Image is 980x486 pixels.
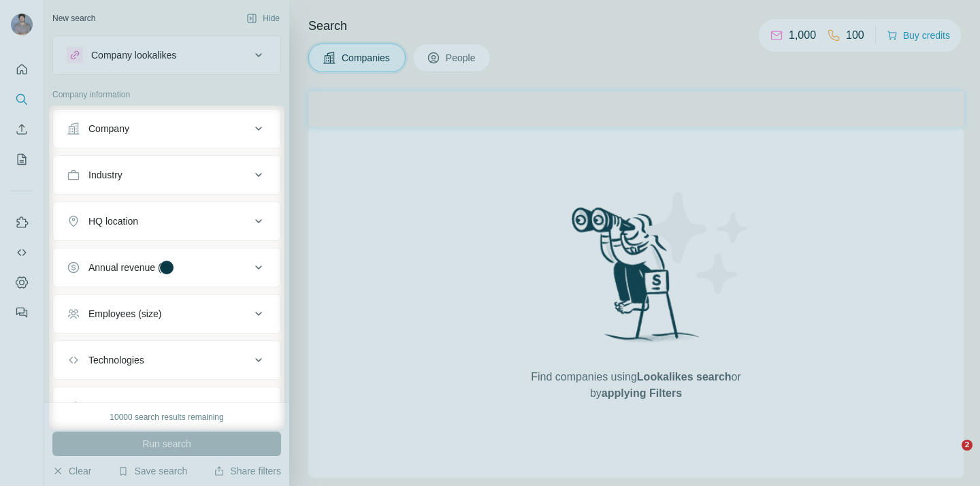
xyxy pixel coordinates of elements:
[53,297,280,330] button: Employees (size)
[53,159,280,191] button: Industry
[88,307,161,321] div: Employees (size)
[88,122,129,135] div: Company
[53,251,280,284] button: Annual revenue ($)
[53,112,280,145] button: Company
[53,390,280,423] button: Keywords
[88,261,169,274] div: Annual revenue ($)
[88,400,130,413] div: Keywords
[284,132,560,404] iframe: Tooltip
[88,214,138,228] div: HQ location
[110,411,223,423] div: 10000 search results remaining
[53,205,280,238] button: HQ location
[88,353,144,367] div: Technologies
[53,344,280,376] button: Technologies
[88,168,122,182] div: Industry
